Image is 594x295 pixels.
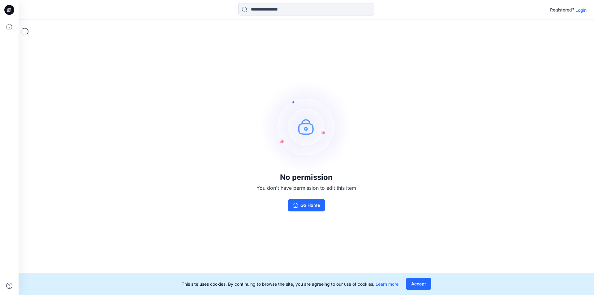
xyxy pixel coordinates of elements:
button: Accept [406,278,431,290]
button: Go Home [288,199,325,211]
a: Learn more [376,281,398,287]
p: You don't have permission to edit this item [256,184,356,192]
p: Login [575,7,587,13]
h3: No permission [256,173,356,182]
img: no-perm.svg [260,80,353,173]
p: This site uses cookies. By continuing to browse the site, you are agreeing to our use of cookies. [182,281,398,287]
p: Registered? [550,6,574,14]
